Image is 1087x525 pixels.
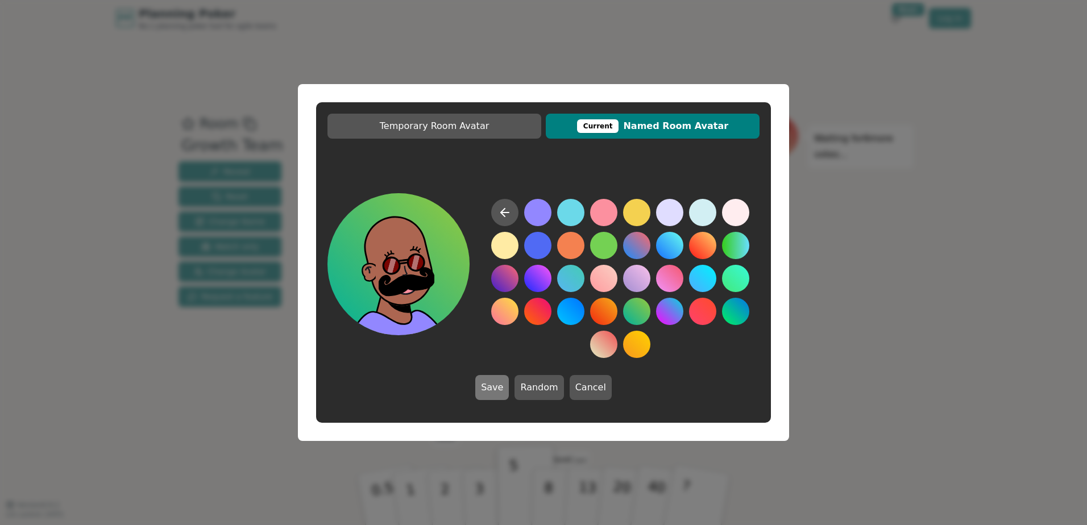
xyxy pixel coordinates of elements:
span: Temporary Room Avatar [333,119,536,133]
button: Save [475,375,509,400]
button: CurrentNamed Room Avatar [546,114,760,139]
span: Named Room Avatar [551,119,754,133]
button: Random [515,375,563,400]
button: Cancel [570,375,612,400]
div: This avatar will be displayed in dedicated rooms [577,119,619,133]
button: Temporary Room Avatar [327,114,541,139]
